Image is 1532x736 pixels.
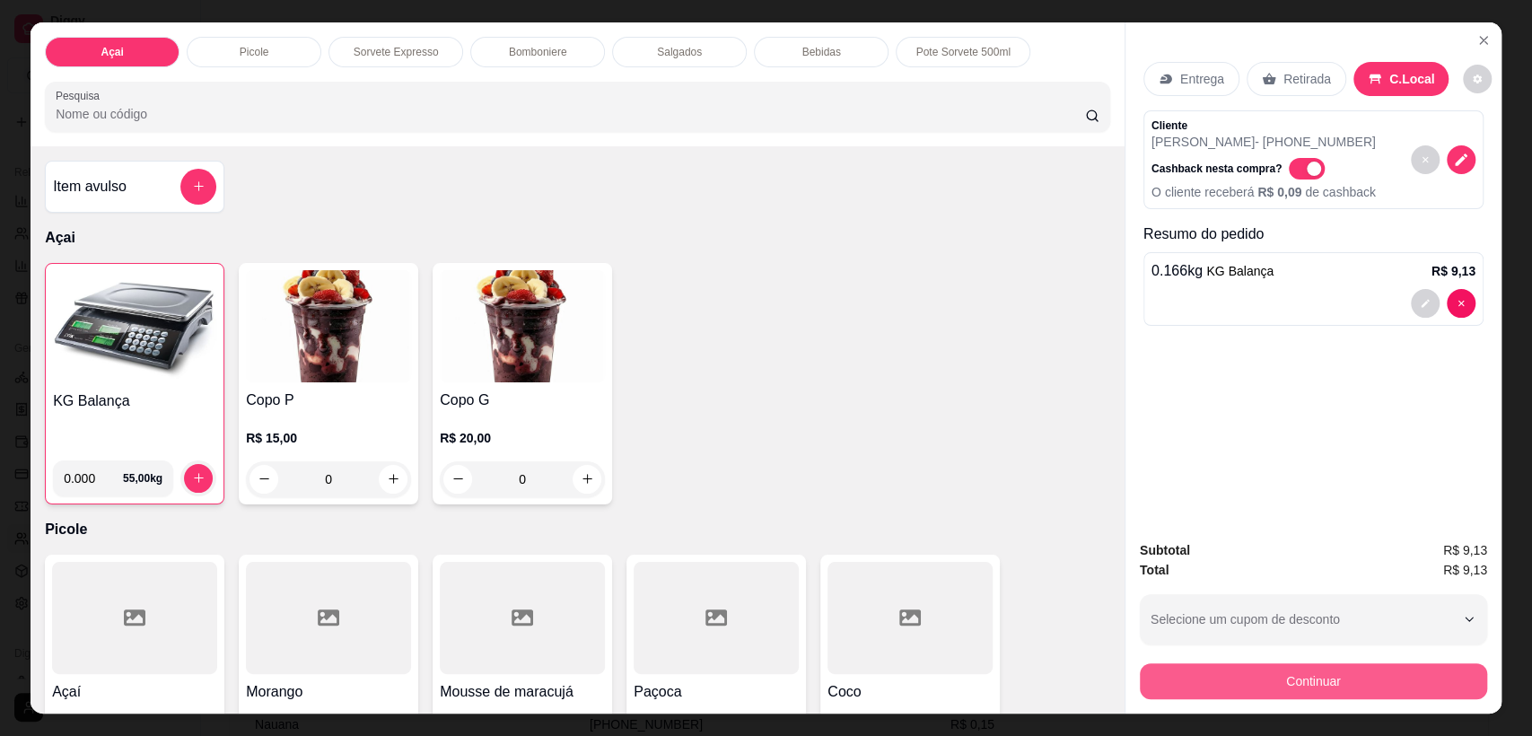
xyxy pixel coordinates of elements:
h4: KG Balança [53,390,216,412]
p: O cliente receberá de cashback [1151,183,1376,201]
h4: Morango [246,681,411,703]
p: Picole [240,45,269,59]
p: C.Local [1389,70,1435,88]
input: 0.00 [64,460,123,496]
img: product-image [246,270,411,382]
span: KG Balança [1206,264,1274,278]
button: add-separate-item [180,169,216,205]
img: product-image [53,271,216,383]
p: R$ 15,00 [246,429,411,447]
button: decrease-product-quantity [1411,145,1440,174]
img: product-image [440,270,605,382]
p: Bomboniere [509,45,567,59]
p: Entrega [1180,70,1224,88]
p: Resumo do pedido [1143,223,1484,245]
strong: Total [1140,563,1169,577]
span: R$ 9,13 [1443,560,1487,580]
span: R$ 9,13 [1443,540,1487,560]
h4: Mousse de maracujá [440,681,605,703]
button: decrease-product-quantity [1447,289,1475,318]
button: Close [1469,26,1498,55]
input: Pesquisa [56,105,1085,123]
p: Cashback nesta compra? [1151,162,1282,176]
button: decrease-product-quantity [1447,145,1475,174]
strong: Subtotal [1140,543,1190,557]
p: Retirada [1283,70,1331,88]
button: Continuar [1140,663,1487,699]
button: increase-product-quantity [184,464,213,493]
button: decrease-product-quantity [1463,65,1492,93]
h4: Copo P [246,390,411,411]
label: Automatic updates [1289,158,1332,180]
button: decrease-product-quantity [1411,289,1440,318]
h4: Açaí [52,681,217,703]
p: Cliente [1151,118,1376,133]
label: Pesquisa [56,88,106,103]
h4: Paçoca [634,681,799,703]
p: Bebidas [801,45,840,59]
p: 0.166 kg [1151,260,1274,282]
h4: Copo G [440,390,605,411]
p: R$ 20,00 [440,429,605,447]
p: Sorvete Expresso [354,45,439,59]
p: R$ 9,13 [1431,262,1475,280]
p: Pote Sorvete 500ml [915,45,1010,59]
p: Açai [101,45,123,59]
h4: Item avulso [53,176,127,197]
h4: Coco [827,681,993,703]
button: Selecione um cupom de desconto [1140,594,1487,644]
p: [PERSON_NAME] - [PHONE_NUMBER] [1151,133,1376,151]
p: Açai [45,227,1110,249]
span: R$ 0,09 [1257,185,1305,199]
p: Picole [45,519,1110,540]
p: Salgados [657,45,702,59]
